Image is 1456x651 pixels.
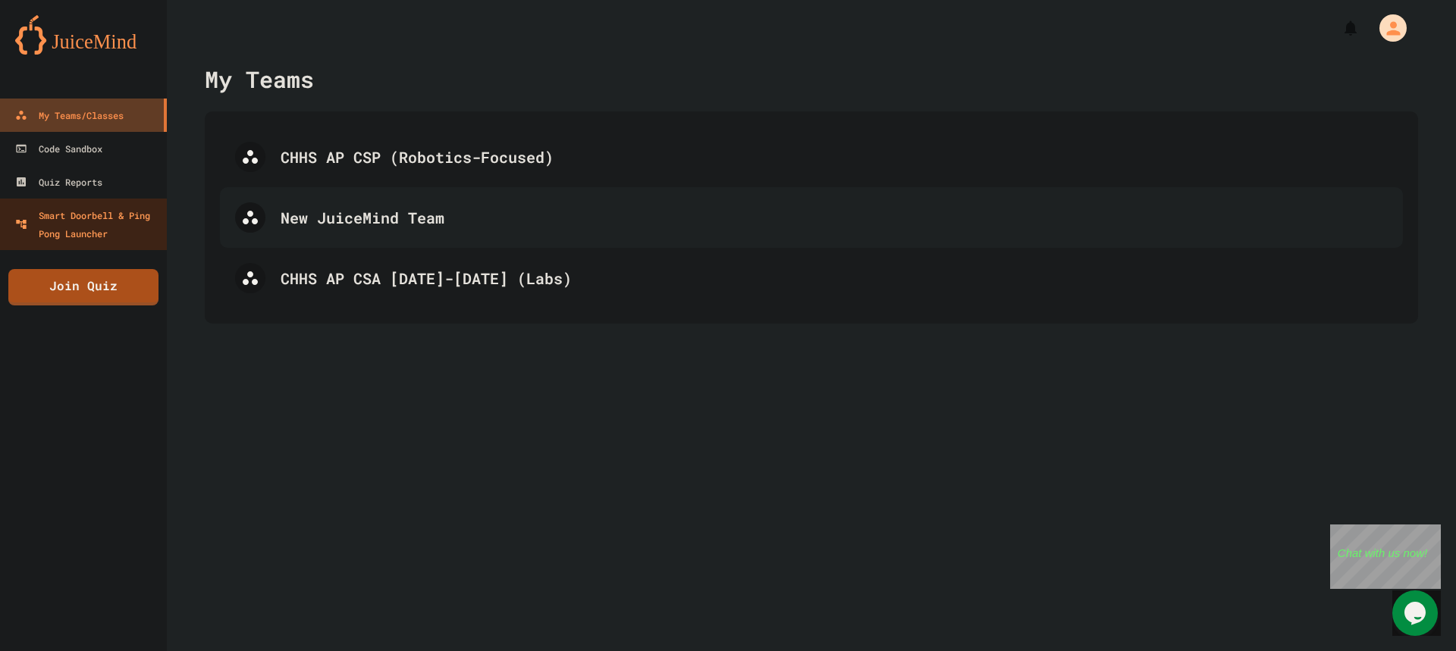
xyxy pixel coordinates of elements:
img: logo-orange.svg [15,15,152,55]
div: CHHS AP CSA [DATE]-[DATE] (Labs) [281,267,1388,290]
div: My Notifications [1313,15,1363,41]
div: Smart Doorbell & Ping Pong Launcher [15,206,161,243]
div: New JuiceMind Team [281,206,1388,229]
div: Code Sandbox [15,139,102,158]
div: CHHS AP CSP (Robotics-Focused) [220,127,1403,187]
iframe: chat widget [1330,524,1441,589]
a: Join Quiz [8,269,158,305]
div: New JuiceMind Team [220,187,1403,248]
iframe: chat widget [1392,590,1441,636]
div: My Teams [205,62,314,96]
div: Quiz Reports [15,173,102,191]
div: CHHS AP CSP (Robotics-Focused) [281,146,1388,168]
div: My Account [1363,11,1410,45]
div: CHHS AP CSA [DATE]-[DATE] (Labs) [220,248,1403,308]
div: My Teams/Classes [15,106,124,124]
